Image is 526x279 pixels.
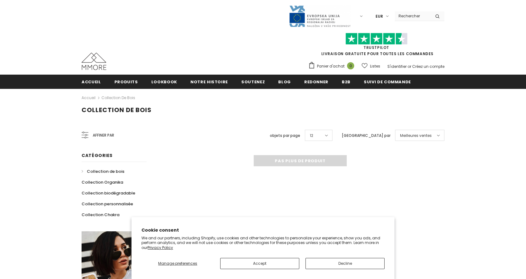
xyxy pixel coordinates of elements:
span: Suivi de commande [364,79,411,85]
a: Collection de bois [101,95,135,100]
span: Affiner par [93,132,114,139]
span: Lookbook [151,79,177,85]
a: Produits [114,75,138,89]
span: Panier d'achat [317,63,345,69]
a: Collection Chakra [82,209,119,220]
a: Créez un compte [412,64,444,69]
a: Privacy Policy [148,245,173,250]
label: [GEOGRAPHIC_DATA] par [342,133,390,139]
span: B2B [342,79,350,85]
span: Meilleures ventes [400,133,432,139]
button: Accept [220,258,299,269]
a: Collection biodégradable [82,188,135,198]
span: Collection Chakra [82,212,119,218]
a: B2B [342,75,350,89]
span: Produits [114,79,138,85]
span: Collection de bois [82,106,152,114]
a: TrustPilot [363,45,389,50]
a: Collection de bois [82,166,124,177]
h2: Cookie consent [141,227,385,233]
span: 12 [310,133,313,139]
img: Faites confiance aux étoiles pilotes [345,33,408,45]
a: Accueil [82,94,96,102]
span: soutenez [241,79,265,85]
a: Panier d'achat 0 [308,62,357,71]
span: Notre histoire [190,79,228,85]
span: Accueil [82,79,101,85]
a: Listes [362,61,380,72]
a: Accueil [82,75,101,89]
span: or [408,64,411,69]
label: objets par page [270,133,300,139]
span: Redonner [304,79,328,85]
span: Listes [370,63,380,69]
button: Decline [305,258,385,269]
span: LIVRAISON GRATUITE POUR TOUTES LES COMMANDES [308,36,444,56]
p: We and our partners, including Shopify, use cookies and other technologies to personalize your ex... [141,236,385,250]
img: Cas MMORE [82,53,106,70]
span: Catégories [82,152,113,159]
span: Collection personnalisée [82,201,133,207]
a: Suivi de commande [364,75,411,89]
a: S'identifier [387,64,407,69]
span: Collection Organika [82,179,123,185]
a: soutenez [241,75,265,89]
a: Collection personnalisée [82,198,133,209]
a: Blog [278,75,291,89]
input: Search Site [395,11,430,20]
span: EUR [376,13,383,20]
span: Collection biodégradable [82,190,135,196]
a: Lookbook [151,75,177,89]
a: Notre histoire [190,75,228,89]
a: Collection Organika [82,177,123,188]
span: Manage preferences [158,261,197,266]
button: Manage preferences [141,258,214,269]
a: Javni Razpis [289,13,351,19]
span: Collection de bois [87,168,124,174]
img: Javni Razpis [289,5,351,28]
span: 0 [347,62,354,69]
a: Redonner [304,75,328,89]
span: Blog [278,79,291,85]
